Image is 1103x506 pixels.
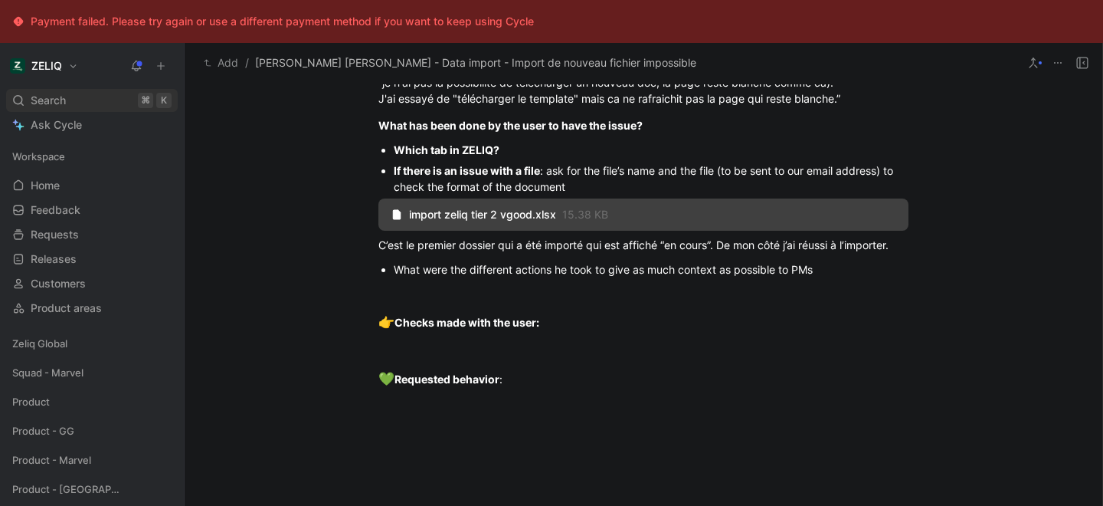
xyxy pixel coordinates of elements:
div: Product - GG [6,419,178,447]
span: Requests [31,227,79,242]
strong: Which tab in ZELIQ? [394,143,499,156]
span: 💚 [378,371,394,386]
div: What were the different actions he took to give as much context as possible to PMs [394,261,908,278]
a: Customers [6,272,178,295]
span: 👉 [378,314,394,330]
span: import zeliq tier 2 vgood.xlsx [409,208,556,222]
div: Product - Marvel [6,449,178,476]
div: Product - [GEOGRAPHIC_DATA] [6,478,178,505]
strong: What has been done by the user to have the issue? [378,119,643,132]
span: Product - GG [12,423,74,439]
span: Product - Marvel [12,452,91,468]
a: Releases [6,248,178,271]
button: ZELIQZELIQ [6,55,82,77]
span: Zeliq Global [12,336,67,351]
div: Search⌘K [6,89,178,112]
span: Ask Cycle [31,116,82,134]
span: Search [31,91,66,110]
span: 15.38 KB [562,208,608,222]
span: “je n'ai pas la possibilité de télécharger un nouveau doc, la page reste blanche comme ca). [378,76,833,89]
span: Product [12,394,50,409]
a: Ask Cycle [6,113,178,136]
span: J'ai essayé de "télécharger le template" mais ca ne rafraichit pas la page qui reste blanche.” [378,92,840,105]
span: Releases [31,251,77,267]
div: : [378,370,908,389]
strong: If there is an issue with a file [394,164,540,177]
span: [PERSON_NAME] [PERSON_NAME] - Data import - Import de nouveau fichier impossible [255,54,696,72]
span: Product - [GEOGRAPHIC_DATA] [12,481,123,497]
span: Squad - Marvel [12,365,83,380]
span: Product areas [31,301,102,316]
div: : ask for the file’s name and the file (to be sent to our email address) to check the format of t... [394,163,908,195]
div: Squad - Marvel [6,361,178,389]
strong: Checks made with the user: [378,316,539,329]
a: Feedback [6,199,178,222]
span: Customers [31,276,86,291]
div: Product - Marvel [6,449,178,472]
div: Workspace [6,145,178,168]
div: Product [6,390,178,413]
span: Home [31,178,60,193]
img: ZELIQ [10,58,25,74]
a: Product areas [6,297,178,320]
div: ⌘ [138,93,153,108]
a: Home [6,174,178,197]
div: Squad - Marvel [6,361,178,384]
button: Add [200,54,242,72]
div: K [156,93,172,108]
strong: Requested behavior [394,373,499,386]
span: Workspace [12,149,65,164]
div: Product - GG [6,419,178,442]
div: Zeliq Global [6,332,178,360]
a: Requests [6,223,178,246]
h1: ZELIQ [31,59,62,73]
div: Payment failed. Please try again or use a different payment method if you want to keep using Cycle [31,12,534,31]
span: / [245,54,249,72]
div: Product [6,390,178,418]
div: Product - [GEOGRAPHIC_DATA] [6,478,178,501]
div: C’est le premier dossier qui a été importé qui est affiché “en cours”. De mon côté j’ai réussi à ... [378,237,908,253]
div: Zeliq Global [6,332,178,355]
span: Feedback [31,202,80,218]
